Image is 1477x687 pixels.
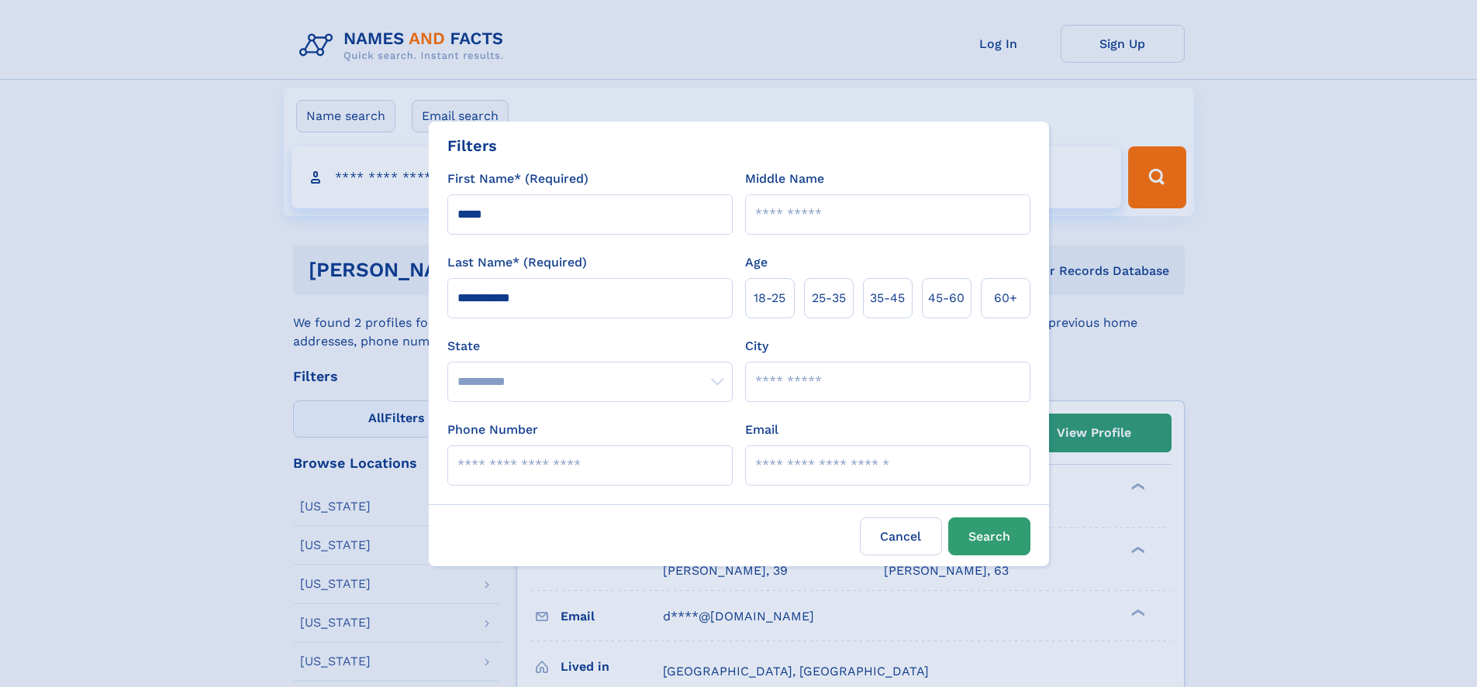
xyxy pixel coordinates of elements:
span: 25‑35 [812,289,846,307]
span: 18‑25 [754,289,785,307]
label: State [447,337,733,356]
label: Email [745,421,778,439]
div: Filters [447,134,497,157]
label: Middle Name [745,170,824,188]
label: Phone Number [447,421,538,439]
button: Search [948,517,1030,555]
span: 35‑45 [870,289,905,307]
label: Cancel [860,517,942,555]
span: 45‑60 [928,289,965,307]
label: First Name* (Required) [447,170,588,188]
label: Last Name* (Required) [447,253,587,272]
label: Age [745,253,768,272]
label: City [745,337,768,356]
span: 60+ [994,289,1017,307]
